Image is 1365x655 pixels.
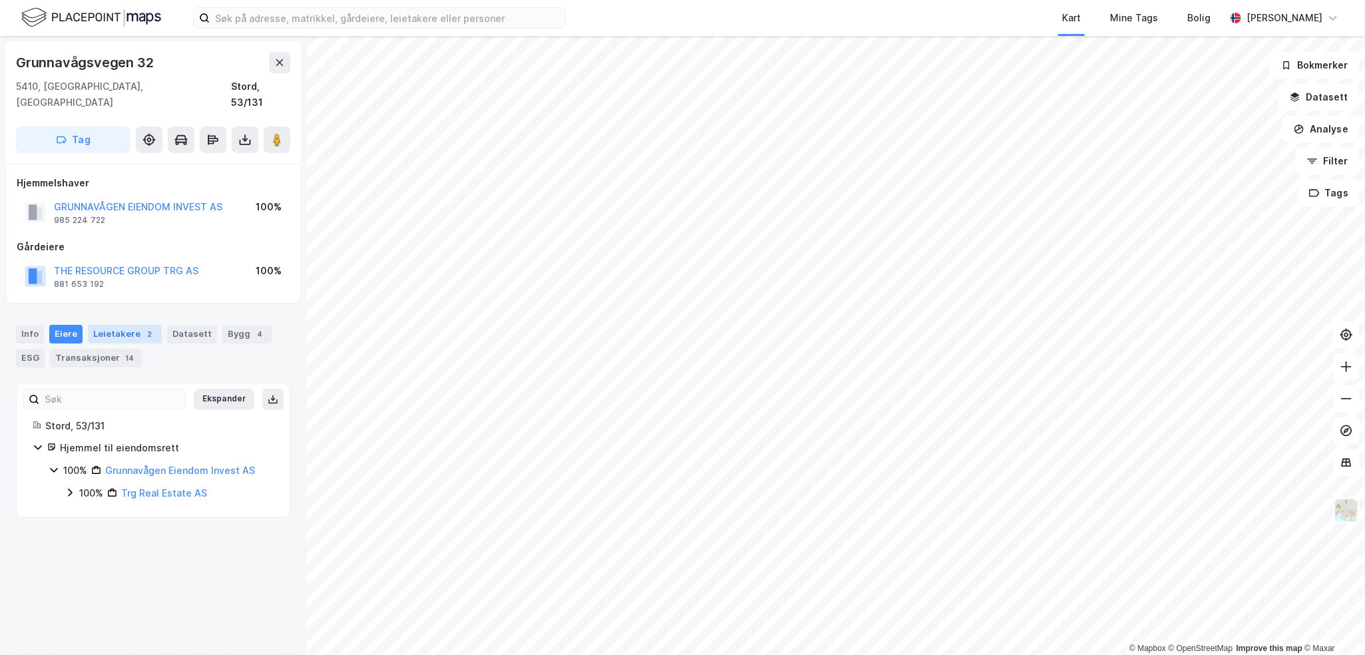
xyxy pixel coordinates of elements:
[1169,644,1233,653] a: OpenStreetMap
[39,389,185,409] input: Søk
[123,351,136,365] div: 14
[16,349,45,367] div: ESG
[222,325,272,343] div: Bygg
[1110,10,1158,26] div: Mine Tags
[253,327,266,341] div: 4
[256,263,282,279] div: 100%
[1236,644,1302,653] a: Improve this map
[17,175,290,191] div: Hjemmelshaver
[16,52,156,73] div: Grunnavågsvegen 32
[16,126,131,153] button: Tag
[1298,591,1365,655] iframe: Chat Widget
[1129,644,1166,653] a: Mapbox
[105,465,255,476] a: Grunnavågen Eiendom Invest AS
[16,79,231,110] div: 5410, [GEOGRAPHIC_DATA], [GEOGRAPHIC_DATA]
[1282,116,1360,142] button: Analyse
[1062,10,1081,26] div: Kart
[50,349,142,367] div: Transaksjoner
[1246,10,1322,26] div: [PERSON_NAME]
[79,485,103,501] div: 100%
[63,463,87,479] div: 100%
[210,8,565,28] input: Søk på adresse, matrikkel, gårdeiere, leietakere eller personer
[143,327,156,341] div: 2
[16,325,44,343] div: Info
[60,440,274,456] div: Hjemmel til eiendomsrett
[231,79,290,110] div: Stord, 53/131
[121,487,207,499] a: Trg Real Estate AS
[54,279,104,290] div: 881 653 192
[88,325,162,343] div: Leietakere
[256,199,282,215] div: 100%
[21,6,161,29] img: logo.f888ab2527a4732fd821a326f86c7f29.svg
[17,239,290,255] div: Gårdeiere
[1278,84,1360,110] button: Datasett
[49,325,83,343] div: Eiere
[1187,10,1211,26] div: Bolig
[1270,52,1360,79] button: Bokmerker
[167,325,217,343] div: Datasett
[54,215,105,226] div: 985 224 722
[194,389,254,410] button: Ekspander
[1334,498,1359,523] img: Z
[1298,591,1365,655] div: Kontrollprogram for chat
[1298,180,1360,206] button: Tags
[1296,148,1360,174] button: Filter
[45,418,274,434] div: Stord, 53/131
